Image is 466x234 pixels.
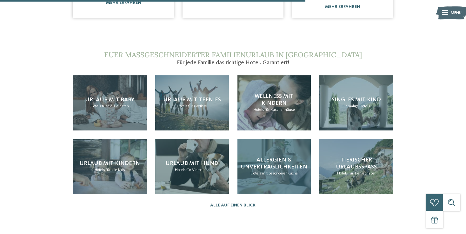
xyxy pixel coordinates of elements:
[343,104,359,108] span: Einmalige
[85,97,134,103] span: Urlaub mit Baby
[337,171,348,175] span: Hotels
[73,75,147,130] a: Glutenfreies Hotel in Südtirol Urlaub mit Baby Hotels für die Kleinsten
[102,104,129,108] span: für die Kleinsten
[336,157,377,170] span: Tierischer Urlaubsspaß
[253,108,264,112] span: Hotels
[155,139,229,194] a: Glutenfreies Hotel in Südtirol Urlaub mit Hund Hotels für Vierbeiner
[73,139,147,194] a: Glutenfreies Hotel in Südtirol Urlaub mit Kindern Hotels für alle Kids
[165,161,218,166] span: Urlaub mit Hund
[250,171,261,175] span: Hotels
[325,4,360,9] a: mehr erfahren
[90,104,101,108] span: Hotels
[175,168,186,172] span: Hotels
[106,168,125,172] span: für alle Kids
[79,161,140,166] span: Urlaub mit Kindern
[210,203,256,208] a: Alle auf einen Blick
[237,139,311,194] a: Glutenfreies Hotel in Südtirol Allergien & Unverträglichkeiten Hotels mit besonderer Küche
[155,75,229,130] a: Glutenfreies Hotel in Südtirol Urlaub mit Teenies Hotels für Größere
[359,104,370,108] span: Hotels
[177,60,289,66] span: Für jede Familie das richtige Hotel. Garantiert!
[177,104,188,108] span: Hotels
[319,75,393,130] a: Glutenfreies Hotel in Südtirol Singles mit Kind Einmalige Hotels
[186,168,209,172] span: für Vierbeiner
[237,75,311,130] a: Glutenfreies Hotel in Südtirol Wellness mit Kindern Hotels für Kuschelmäuse
[332,97,381,103] span: Singles mit Kind
[94,168,105,172] span: Hotels
[265,108,295,112] span: für Kuschelmäuse
[188,104,207,108] span: für Größere
[255,93,294,106] span: Wellness mit Kindern
[163,97,221,103] span: Urlaub mit Teenies
[104,50,362,59] span: Euer maßgeschneiderter Familienurlaub in [GEOGRAPHIC_DATA]
[106,0,141,5] a: mehr erfahren
[241,157,307,170] span: Allergien & Unverträglichkeiten
[349,171,376,175] span: für Tierliebhaber
[262,171,298,175] span: mit besonderer Küche
[319,139,393,194] a: Glutenfreies Hotel in Südtirol Tierischer Urlaubsspaß Hotels für Tierliebhaber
